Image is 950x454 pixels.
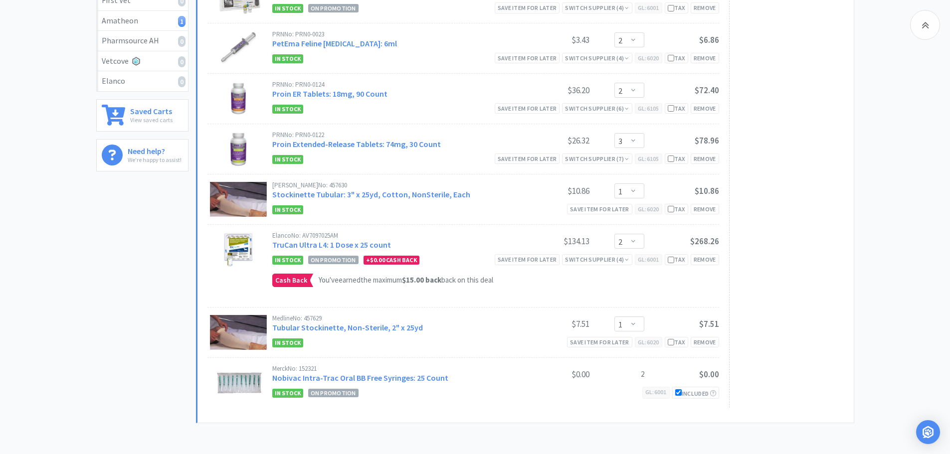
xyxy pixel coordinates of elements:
[272,205,303,214] span: In Stock
[916,420,940,444] div: Open Intercom Messenger
[642,387,670,399] div: GL: 6001
[272,322,423,332] a: Tubular Stockinette, Non-Sterile, 2" x 25yd
[495,53,560,63] div: Save item for later
[641,368,644,380] span: 2
[221,232,256,267] img: 8d0ccceaca90455081799fcff137b15b_517592.png
[128,155,182,164] p: We're happy to assist!
[273,274,310,287] span: Cash Back
[699,34,719,45] span: $6.86
[272,240,391,250] a: TruCan Ultra L4: 1 Dose x 25 count
[272,38,397,48] a: PetEma Feline [MEDICAL_DATA]: 6ml
[515,34,589,46] div: $3.43
[210,182,267,217] img: 384ce8124e1d44eda428a8fb6e91ebde_17372.png
[691,53,719,63] div: Remove
[567,337,632,347] div: Save item for later
[370,256,385,264] span: $0.00
[691,337,719,347] div: Remove
[272,256,303,265] span: In Stock
[178,56,186,67] i: 0
[695,85,719,96] span: $72.40
[515,318,589,330] div: $7.51
[565,154,629,163] div: Switch Supplier ( 7 )
[402,275,441,285] strong: back
[272,105,303,114] span: In Stock
[272,189,470,199] a: Stockinette Tubular: 3" x 25yd, Cotton, NonSterile, Each
[272,139,441,149] a: Proin Extended-Release Tablets: 74mg, 30 Count
[272,31,515,37] div: PRN No: PRN0-0023
[495,2,560,13] div: Save item for later
[210,315,267,350] img: d84d67c1a765466188d7b164abf18ba9_17371.png
[668,204,685,214] div: Tax
[102,55,183,68] div: Vetcove
[691,204,719,214] div: Remove
[102,14,183,27] div: Amatheon
[635,2,662,13] div: GL: 6001
[229,132,248,166] img: 398bf69e70c74714a5b352f9d53f0b60_319987.png
[97,71,188,91] a: Elanco0
[635,204,662,214] div: GL: 6020
[515,235,589,247] div: $134.13
[272,132,515,138] div: PRN No: PRN0-0122
[635,53,662,63] div: GL: 6020
[668,154,685,163] div: Tax
[272,155,303,164] span: In Stock
[691,103,719,114] div: Remove
[102,75,183,88] div: Elanco
[97,11,188,31] a: Amatheon1
[691,2,719,13] div: Remove
[272,365,515,372] div: Merck No: 152321
[215,365,261,400] img: 2d516a3d3eef4bd5b3962e33a3e491c5_260546.png
[272,4,303,13] span: In Stock
[272,338,303,347] span: In Stock
[102,34,183,47] div: Pharmsource AH
[272,315,515,321] div: Medline No: 457629
[130,115,173,125] p: View saved carts
[364,256,419,265] div: + Cash Back
[272,232,515,239] div: Elanco No: AV7097025AM
[565,53,629,63] div: Switch Supplier ( 4 )
[668,255,685,264] div: Tax
[515,185,589,197] div: $10.86
[221,31,256,66] img: 99b2c93446a947a49004542676cead4e_1994.png
[178,16,186,27] i: 1
[515,84,589,96] div: $36.20
[272,182,515,188] div: [PERSON_NAME] No: 457630
[228,81,249,116] img: d7e0baeb492b47cf9f826e71ec6ca49f_406600.png
[96,99,189,132] a: Saved CartsView saved carts
[635,153,662,164] div: GL: 6105
[128,145,182,155] h6: Need help?
[97,31,188,51] a: Pharmsource AH0
[690,236,719,247] span: $268.26
[495,254,560,265] div: Save item for later
[565,255,629,264] div: Switch Supplier ( 4 )
[668,3,685,12] div: Tax
[178,76,186,87] i: 0
[567,204,632,214] div: Save item for later
[495,103,560,114] div: Save item for later
[178,36,186,47] i: 0
[635,337,662,347] div: GL: 6020
[565,104,629,113] div: Switch Supplier ( 6 )
[308,389,359,397] span: On Promotion
[308,256,359,264] span: On Promotion
[272,373,448,383] a: Nobivac Intra-Trac Oral BB Free Syringes: 25 Count
[515,135,589,147] div: $26.32
[402,275,424,285] span: $15.00
[695,135,719,146] span: $78.96
[272,54,303,63] span: In Stock
[668,337,685,347] div: Tax
[97,51,188,72] a: Vetcove0
[495,153,560,164] div: Save item for later
[308,4,359,12] span: On Promotion
[272,389,303,398] span: In Stock
[691,153,719,164] div: Remove
[699,318,719,329] span: $7.51
[272,89,387,99] a: Proin ER Tablets: 18mg, 90 Count
[515,368,589,380] div: $0.00
[675,390,716,397] span: Included
[565,3,629,12] div: Switch Supplier ( 4 )
[668,53,685,63] div: Tax
[699,369,719,380] span: $0.00
[635,254,662,265] div: GL: 6001
[635,103,662,114] div: GL: 6105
